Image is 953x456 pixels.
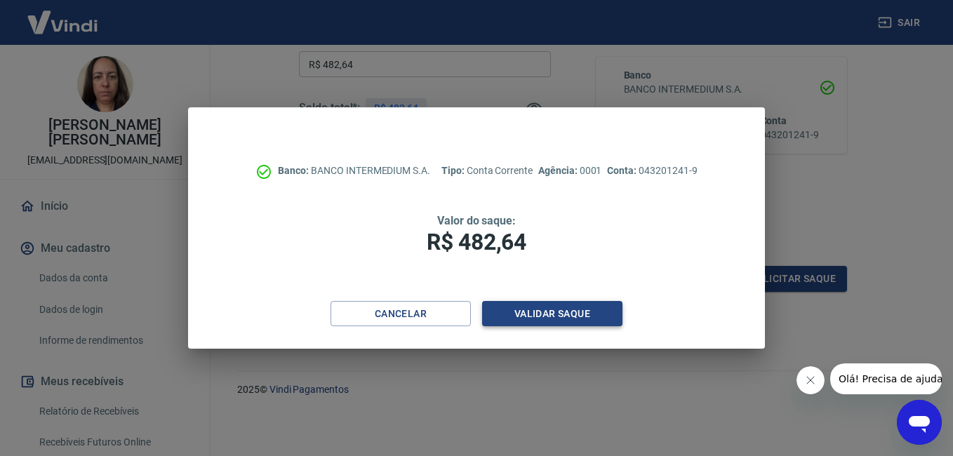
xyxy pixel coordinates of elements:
p: 0001 [538,163,601,178]
span: Banco: [278,165,311,176]
p: Conta Corrente [441,163,533,178]
span: Agência: [538,165,580,176]
span: Valor do saque: [437,214,516,227]
p: 043201241-9 [607,163,697,178]
button: Cancelar [331,301,471,327]
span: R$ 482,64 [427,229,526,255]
span: Conta: [607,165,639,176]
iframe: Fechar mensagem [797,366,825,394]
button: Validar saque [482,301,622,327]
iframe: Botão para abrir a janela de mensagens [897,400,942,445]
iframe: Mensagem da empresa [830,363,942,394]
span: Tipo: [441,165,467,176]
span: Olá! Precisa de ajuda? [8,10,118,21]
p: BANCO INTERMEDIUM S.A. [278,163,430,178]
